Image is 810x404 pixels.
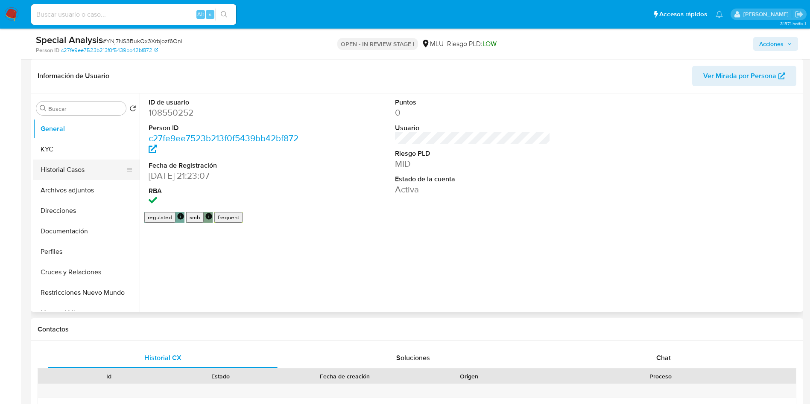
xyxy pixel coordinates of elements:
[396,353,430,363] span: Soluciones
[33,303,140,323] button: Marcas AML
[33,201,140,221] button: Direcciones
[33,180,140,201] button: Archivos adjuntos
[149,186,304,196] dt: RBA
[656,353,671,363] span: Chat
[215,9,233,20] button: search-icon
[149,98,304,107] dt: ID de usuario
[33,241,140,262] button: Perfiles
[395,98,551,107] dt: Puntos
[36,47,59,54] b: Person ID
[103,37,182,45] span: # YNj7NS3BukQx3Xrbjozf6Oni
[419,372,519,381] div: Origen
[209,10,211,18] span: s
[531,372,790,381] div: Proceso
[220,217,247,220] button: frequent
[659,10,707,19] span: Accesos rápidos
[149,170,304,182] dd: [DATE] 21:23:07
[144,353,181,363] span: Historial CX
[482,39,497,49] span: LOW
[171,372,271,381] div: Estado
[193,217,204,220] button: smb
[703,66,776,86] span: Ver Mirada por Persona
[59,372,159,381] div: Id
[447,39,497,49] span: Riesgo PLD:
[61,47,158,54] a: c27fe9ee7523b213f0f5439bb42bf872
[149,161,304,170] dt: Fecha de Registración
[395,183,551,195] dd: Activa
[759,37,784,51] span: Acciones
[716,11,723,18] a: Notificaciones
[795,10,804,19] a: Salir
[395,149,551,158] dt: Riesgo PLD
[38,325,796,334] h1: Contactos
[149,132,298,156] a: c27fe9ee7523b213f0f5439bb42bf872
[337,38,418,50] p: OPEN - IN REVIEW STAGE I
[33,221,140,241] button: Documentación
[149,107,304,119] dd: 108550252
[33,160,133,180] button: Historial Casos
[129,105,136,114] button: Volver al orden por defecto
[753,37,798,51] button: Acciones
[33,119,140,139] button: General
[33,262,140,282] button: Cruces y Relaciones
[421,39,444,49] div: MLU
[36,33,103,47] b: Special Analysis
[31,9,236,20] input: Buscar usuario o caso...
[395,123,551,133] dt: Usuario
[780,20,806,27] span: 3.157.1-hotfix-1
[283,372,407,381] div: Fecha de creación
[147,217,176,220] button: regulated
[395,107,551,119] dd: 0
[33,139,140,160] button: KYC
[743,10,792,18] p: tomas.vaya@mercadolibre.com
[692,66,796,86] button: Ver Mirada por Persona
[40,105,47,112] button: Buscar
[395,158,551,170] dd: MID
[48,105,123,113] input: Buscar
[33,282,140,303] button: Restricciones Nuevo Mundo
[197,10,204,18] span: Alt
[38,72,109,80] h1: Información de Usuario
[395,174,551,184] dt: Estado de la cuenta
[149,123,304,133] dt: Person ID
